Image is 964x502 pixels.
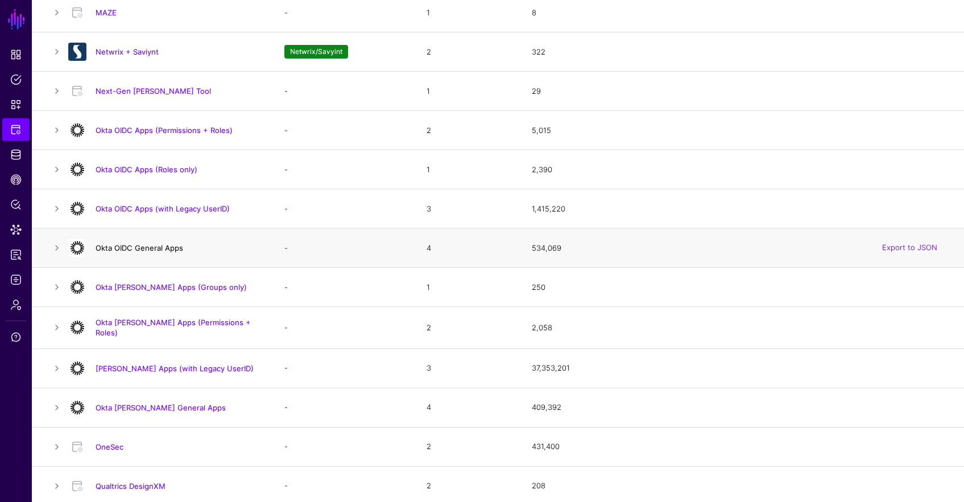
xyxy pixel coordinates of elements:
[415,388,520,427] td: 4
[532,322,946,334] div: 2,058
[532,86,946,97] div: 29
[10,174,22,185] span: CAEP Hub
[532,7,946,19] div: 8
[96,482,166,491] a: Qualtrics DesignXM
[2,293,30,316] a: Admin
[10,74,22,85] span: Policies
[273,427,415,466] td: -
[2,118,30,141] a: Protected Systems
[2,218,30,241] a: Data Lens
[882,243,937,252] a: Export to JSON
[2,43,30,66] a: Dashboard
[532,243,946,254] div: 534,069
[10,299,22,310] span: Admin
[532,47,946,58] div: 322
[96,364,254,373] a: [PERSON_NAME] Apps (with Legacy UserID)
[415,32,520,72] td: 2
[273,229,415,268] td: -
[273,189,415,229] td: -
[273,388,415,427] td: -
[2,68,30,91] a: Policies
[10,331,22,343] span: Support
[532,441,946,453] div: 431,400
[68,278,86,296] img: svg+xml;base64,PHN2ZyB3aWR0aD0iNjQiIGhlaWdodD0iNjQiIHZpZXdCb3g9IjAgMCA2NCA2NCIgZmlsbD0ibm9uZSIgeG...
[2,268,30,291] a: Logs
[10,249,22,260] span: Reports
[96,442,123,451] a: OneSec
[532,282,946,293] div: 250
[415,229,520,268] td: 4
[415,349,520,388] td: 3
[7,7,26,32] a: SGNL
[96,165,197,174] a: Okta OIDC Apps (Roles only)
[68,239,86,257] img: svg+xml;base64,PHN2ZyB3aWR0aD0iNjQiIGhlaWdodD0iNjQiIHZpZXdCb3g9IjAgMCA2NCA2NCIgZmlsbD0ibm9uZSIgeG...
[10,274,22,285] span: Logs
[96,318,251,337] a: Okta [PERSON_NAME] Apps (Permissions + Roles)
[68,359,86,377] img: svg+xml;base64,PHN2ZyB3aWR0aD0iNjQiIGhlaWdodD0iNjQiIHZpZXdCb3g9IjAgMCA2NCA2NCIgZmlsbD0ibm9uZSIgeG...
[273,349,415,388] td: -
[415,150,520,189] td: 1
[96,283,247,292] a: Okta [PERSON_NAME] Apps (Groups only)
[273,72,415,111] td: -
[2,243,30,266] a: Reports
[415,111,520,150] td: 2
[415,427,520,466] td: 2
[415,72,520,111] td: 1
[68,200,86,218] img: svg+xml;base64,PHN2ZyB3aWR0aD0iNjQiIGhlaWdodD0iNjQiIHZpZXdCb3g9IjAgMCA2NCA2NCIgZmlsbD0ibm9uZSIgeG...
[10,124,22,135] span: Protected Systems
[415,189,520,229] td: 3
[10,99,22,110] span: Snippets
[96,243,183,252] a: Okta OIDC General Apps
[68,43,86,61] img: svg+xml;base64,PD94bWwgdmVyc2lvbj0iMS4wIiBlbmNvZGluZz0idXRmLTgiPz4KPCEtLSBHZW5lcmF0b3I6IEFkb2JlIE...
[532,480,946,492] div: 208
[96,403,226,412] a: Okta [PERSON_NAME] General Apps
[96,8,117,17] a: MAZE
[532,363,946,374] div: 37,353,201
[532,164,946,176] div: 2,390
[68,121,86,139] img: svg+xml;base64,PHN2ZyB3aWR0aD0iNjQiIGhlaWdodD0iNjQiIHZpZXdCb3g9IjAgMCA2NCA2NCIgZmlsbD0ibm9uZSIgeG...
[68,318,86,337] img: svg+xml;base64,PHN2ZyB3aWR0aD0iNjQiIGhlaWdodD0iNjQiIHZpZXdCb3g9IjAgMCA2NCA2NCIgZmlsbD0ibm9uZSIgeG...
[273,268,415,307] td: -
[273,111,415,150] td: -
[532,204,946,215] div: 1,415,220
[532,402,946,413] div: 409,392
[532,125,946,136] div: 5,015
[10,224,22,235] span: Data Lens
[2,193,30,216] a: Policy Lens
[415,268,520,307] td: 1
[2,168,30,191] a: CAEP Hub
[10,149,22,160] span: Identity Data Fabric
[284,45,348,59] span: Netwrix/Savyint
[96,86,211,96] a: Next-Gen [PERSON_NAME] Tool
[96,126,233,135] a: Okta OIDC Apps (Permissions + Roles)
[273,307,415,349] td: -
[10,199,22,210] span: Policy Lens
[2,93,30,116] a: Snippets
[96,47,159,56] a: Netwrix + Saviynt
[68,160,86,179] img: svg+xml;base64,PHN2ZyB3aWR0aD0iNjQiIGhlaWdodD0iNjQiIHZpZXdCb3g9IjAgMCA2NCA2NCIgZmlsbD0ibm9uZSIgeG...
[2,143,30,166] a: Identity Data Fabric
[415,307,520,349] td: 2
[68,399,86,417] img: svg+xml;base64,PHN2ZyB3aWR0aD0iNjQiIGhlaWdodD0iNjQiIHZpZXdCb3g9IjAgMCA2NCA2NCIgZmlsbD0ibm9uZSIgeG...
[273,150,415,189] td: -
[96,204,230,213] a: Okta OIDC Apps (with Legacy UserID)
[10,49,22,60] span: Dashboard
